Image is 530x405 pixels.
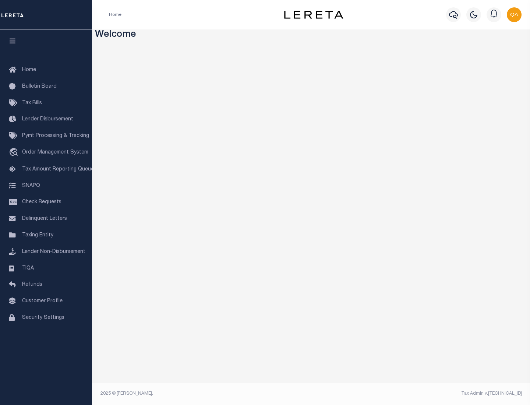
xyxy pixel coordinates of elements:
span: Taxing Entity [22,233,53,238]
span: SNAPQ [22,183,40,188]
span: TIQA [22,265,34,271]
i: travel_explore [9,148,21,158]
span: Customer Profile [22,299,63,304]
li: Home [109,11,121,18]
img: svg+xml;base64,PHN2ZyB4bWxucz0iaHR0cDovL3d3dy53My5vcmcvMjAwMC9zdmciIHBvaW50ZXItZXZlbnRzPSJub25lIi... [507,7,522,22]
span: Lender Disbursement [22,117,73,122]
span: Bulletin Board [22,84,57,89]
span: Order Management System [22,150,88,155]
span: Tax Amount Reporting Queue [22,167,94,172]
span: Delinquent Letters [22,216,67,221]
span: Tax Bills [22,101,42,106]
h3: Welcome [95,29,527,41]
img: logo-dark.svg [284,11,343,19]
span: Check Requests [22,200,61,205]
span: Security Settings [22,315,64,320]
span: Home [22,67,36,73]
div: Tax Admin v.[TECHNICAL_ID] [317,390,522,397]
span: Refunds [22,282,42,287]
div: 2025 © [PERSON_NAME]. [95,390,311,397]
span: Pymt Processing & Tracking [22,133,89,138]
span: Lender Non-Disbursement [22,249,85,254]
